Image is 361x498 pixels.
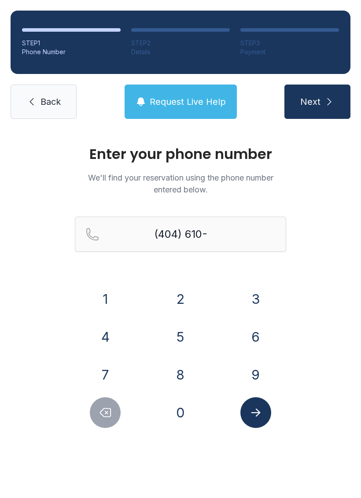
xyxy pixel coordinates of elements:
div: STEP 1 [22,39,121,48]
input: Reservation phone number [75,217,286,252]
button: 4 [90,321,121,352]
span: Back [41,96,61,108]
button: 8 [165,359,196,390]
div: STEP 2 [131,39,230,48]
span: Next [300,96,320,108]
button: 9 [240,359,271,390]
h1: Enter your phone number [75,147,286,161]
button: 3 [240,284,271,314]
button: 6 [240,321,271,352]
div: STEP 3 [240,39,339,48]
button: 2 [165,284,196,314]
p: We'll find your reservation using the phone number entered below. [75,172,286,196]
div: Phone Number [22,48,121,56]
button: Delete number [90,397,121,428]
button: 1 [90,284,121,314]
button: 0 [165,397,196,428]
button: Submit lookup form [240,397,271,428]
button: 7 [90,359,121,390]
span: Request Live Help [150,96,226,108]
div: Details [131,48,230,56]
div: Payment [240,48,339,56]
button: 5 [165,321,196,352]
